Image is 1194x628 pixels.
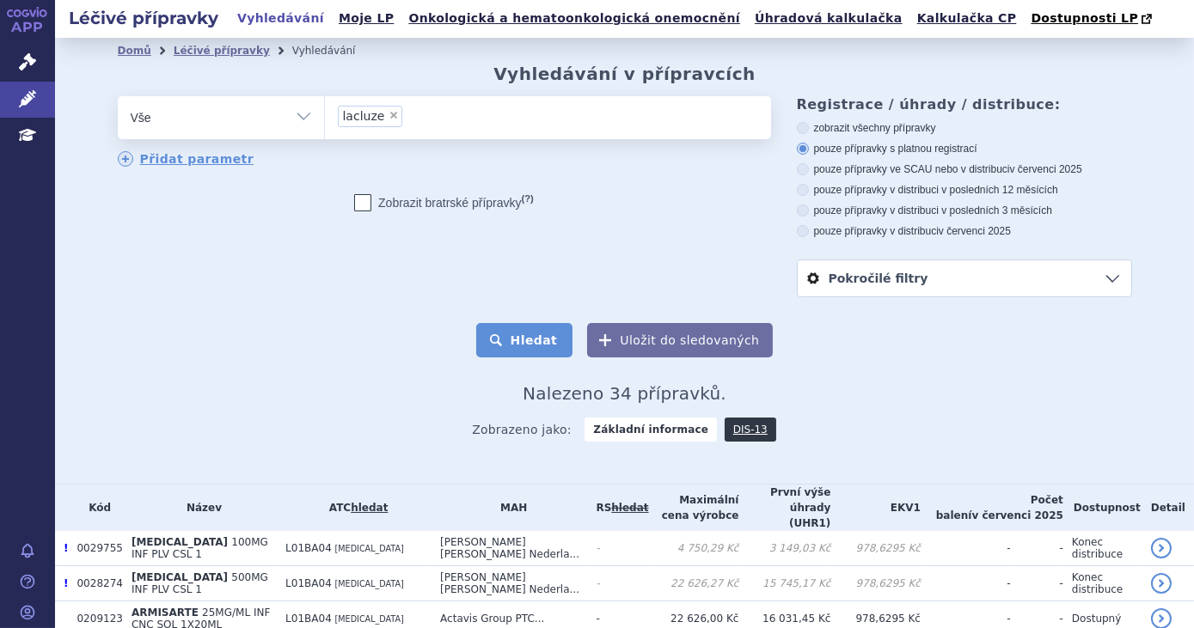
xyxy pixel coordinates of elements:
li: Vyhledávání [292,38,378,64]
label: zobrazit všechny přípravky [797,121,1132,135]
a: Dostupnosti LP [1026,7,1160,31]
td: 978,6295 Kč [830,531,921,566]
th: Název [123,485,277,531]
a: Domů [118,45,151,57]
label: pouze přípravky ve SCAU nebo v distribuci [797,162,1132,176]
td: [PERSON_NAME] [PERSON_NAME] Nederla... [432,531,587,566]
abbr: (?) [522,193,534,204]
a: Pokročilé filtry [798,260,1131,296]
th: Maximální cena výrobce [649,485,739,531]
label: pouze přípravky v distribuci [797,224,1132,238]
button: Hledat [476,323,573,357]
a: hledat [351,502,388,514]
td: Konec distribuce [1063,566,1142,601]
span: ARMISARTE [132,607,199,619]
td: - [1011,566,1063,601]
td: 22 626,27 Kč [649,566,739,601]
td: - [587,566,648,601]
span: v červenci 2025 [939,225,1011,237]
del: hledat [611,502,648,514]
button: Uložit do sledovaných [587,323,773,357]
th: Dostupnost [1063,485,1142,531]
a: vyhledávání neobsahuje žádnou platnou referenční skupinu [611,502,648,514]
label: Zobrazit bratrské přípravky [354,194,534,211]
h2: Vyhledávání v přípravcích [493,64,756,84]
a: Léčivé přípravky [174,45,270,57]
th: Kód [68,485,122,531]
td: 0028274 [68,566,122,601]
span: [MEDICAL_DATA] [132,571,228,583]
th: MAH [432,485,587,531]
h3: Registrace / úhrady / distribuce: [797,96,1132,113]
span: Poslední data tohoto produktu jsou ze SCAU platného k 01.05.2023. [64,577,68,589]
a: DIS-13 [725,418,776,442]
span: Dostupnosti LP [1031,11,1138,25]
td: Konec distribuce [1063,531,1142,566]
span: Nalezeno 34 přípravků. [523,383,726,404]
span: L01BA04 [285,577,332,589]
a: Úhradová kalkulačka [750,7,908,30]
span: [MEDICAL_DATA] [335,614,404,624]
span: [MEDICAL_DATA] [335,544,404,553]
label: pouze přípravky v distribuci v posledních 12 měsících [797,183,1132,197]
td: 978,6295 Kč [830,566,921,601]
td: 15 745,17 Kč [738,566,830,601]
a: Přidat parametr [118,151,254,167]
span: v červenci 2025 [971,509,1062,521]
h2: Léčivé přípravky [55,6,232,30]
th: Detail [1142,485,1194,531]
a: detail [1151,538,1172,558]
td: 0029755 [68,531,122,566]
label: pouze přípravky s platnou registrací [797,142,1132,155]
td: 4 750,29 Kč [649,531,739,566]
a: Onkologická a hematoonkologická onemocnění [403,7,745,30]
span: × [389,110,399,120]
th: Počet balení [921,485,1063,531]
th: ATC [277,485,432,531]
th: První výše úhrady (UHR1) [738,485,830,531]
span: v červenci 2025 [1010,163,1082,175]
th: RS [587,485,648,531]
label: pouze přípravky v distribuci v posledních 3 měsících [797,204,1132,217]
span: 100MG INF PLV CSL 1 [132,536,268,560]
td: 3 149,03 Kč [738,531,830,566]
a: Vyhledávání [232,7,329,30]
strong: Základní informace [585,418,717,442]
span: L01BA04 [285,613,332,625]
span: 500MG INF PLV CSL 1 [132,571,268,595]
a: detail [1151,573,1172,594]
th: EKV1 [830,485,921,531]
a: Kalkulačka CP [912,7,1022,30]
td: - [921,531,1011,566]
td: [PERSON_NAME] [PERSON_NAME] Nederla... [432,566,587,601]
span: Zobrazeno jako: [472,418,572,442]
span: lacluze [343,110,385,122]
span: Poslední data tohoto produktu jsou ze SCAU platného k 01.03.2020. [64,542,68,554]
span: [MEDICAL_DATA] [335,579,404,588]
td: - [1011,531,1063,566]
a: Moje LP [334,7,399,30]
input: lacluze [407,105,480,126]
span: L01BA04 [285,542,332,554]
span: [MEDICAL_DATA] [132,536,228,548]
td: - [587,531,648,566]
td: - [921,566,1011,601]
